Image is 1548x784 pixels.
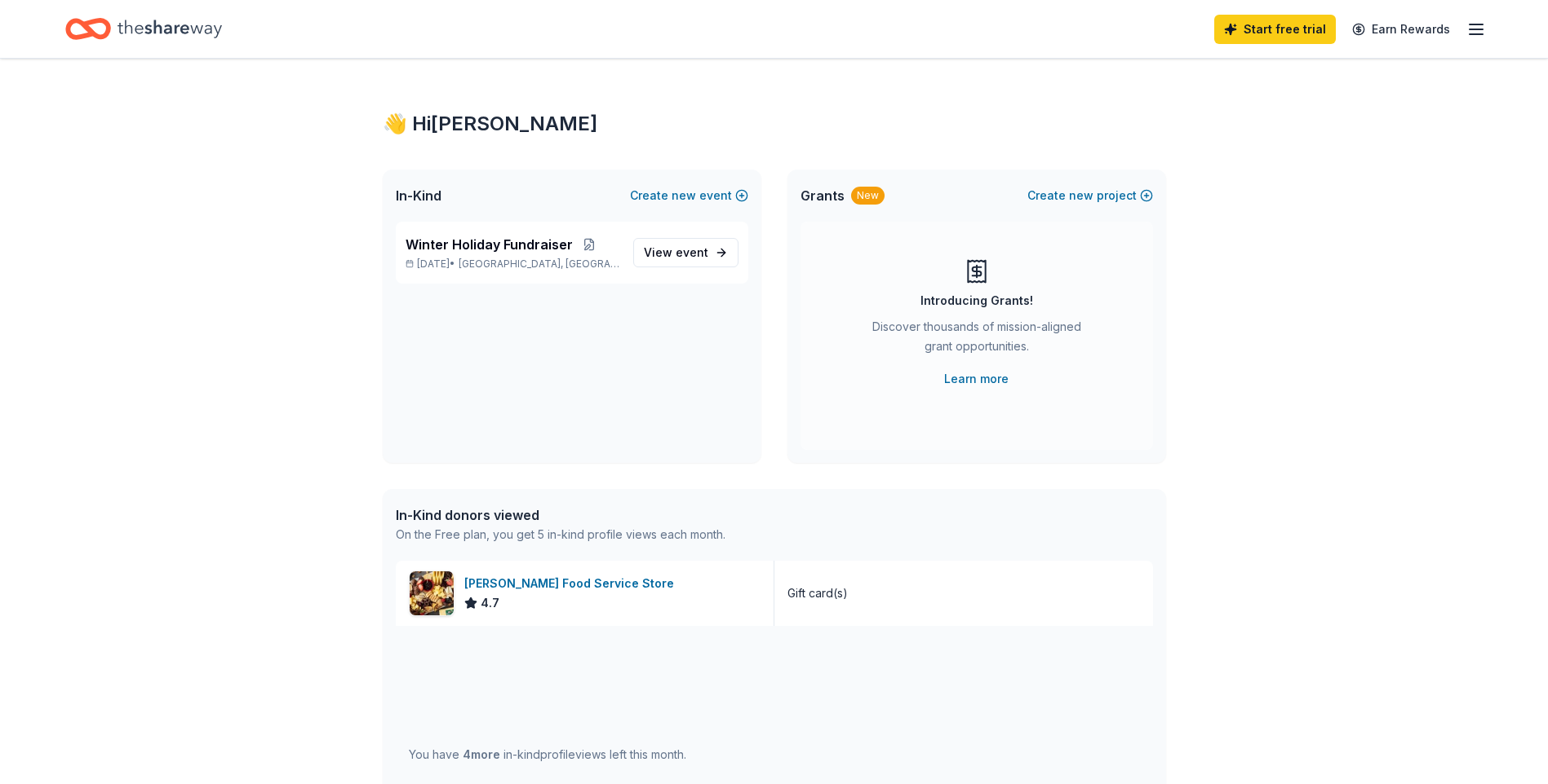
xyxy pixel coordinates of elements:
[801,186,845,205] span: Grants
[851,187,885,205] div: New
[410,571,454,615] img: Image for Gordon Food Service Store
[409,745,686,764] div: You have in-kind profile views left this month.
[463,747,500,761] span: 4 more
[920,291,1033,311] div: Introducing Grants!
[866,317,1088,363] div: Discover thousands of mission-aligned grant opportunities.
[630,186,748,205] button: Createnewevent
[672,186,696,205] span: new
[406,235,573,254] span: Winter Holiday Fundraiser
[1027,186,1153,205] button: Createnewproject
[1069,186,1093,205] span: new
[1214,15,1336,44] a: Start free trial
[406,258,620,271] p: [DATE] •
[481,593,499,613] span: 4.7
[459,258,619,271] span: [GEOGRAPHIC_DATA], [GEOGRAPHIC_DATA]
[1342,15,1460,44] a: Earn Rewards
[65,10,222,48] a: Home
[464,574,681,593] div: [PERSON_NAME] Food Service Store
[787,584,848,603] div: Gift card(s)
[396,505,725,525] div: In-Kind donors viewed
[944,369,1009,389] a: Learn more
[633,238,739,267] a: View event
[383,111,1166,137] div: 👋 Hi [PERSON_NAME]
[396,525,725,544] div: On the Free plan, you get 5 in-kind profile views each month.
[676,245,708,259] span: event
[644,243,708,262] span: View
[396,186,441,205] span: In-Kind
